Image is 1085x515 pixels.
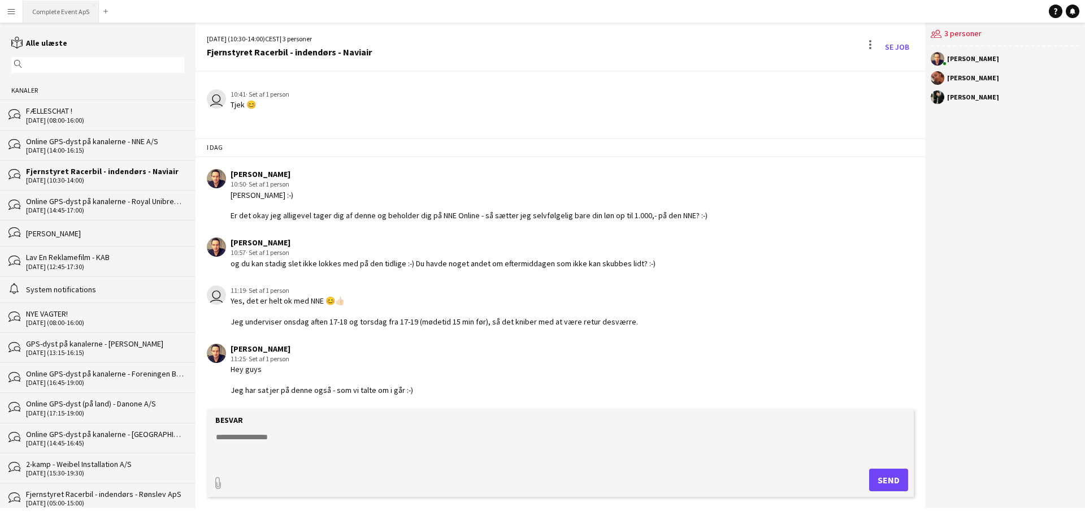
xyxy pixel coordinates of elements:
[26,349,184,357] div: [DATE] (13:15-16:15)
[26,206,184,214] div: [DATE] (14:45-17:00)
[931,23,1079,46] div: 3 personer
[26,166,184,176] div: Fjernstyret Racerbil - indendørs - Naviair
[26,369,184,379] div: Online GPS-dyst på kanalerne - Foreningen BLOXHUB
[196,138,925,157] div: I dag
[231,258,656,269] div: og du kan stadig slet ikke lokkes med på den tidlige :-) Du havde noget andet om eftermiddagen so...
[231,248,656,258] div: 10:57
[231,237,656,248] div: [PERSON_NAME]
[947,94,999,101] div: [PERSON_NAME]
[869,469,908,491] button: Send
[23,1,99,23] button: Complete Event ApS
[26,284,184,295] div: System notifications
[246,248,289,257] span: · Set af 1 person
[26,136,184,146] div: Online GPS-dyst på kanalerne - NNE A/S
[265,34,280,43] span: CEST
[26,339,184,349] div: GPS-dyst på kanalerne - [PERSON_NAME]
[246,90,289,98] span: · Set af 1 person
[246,286,289,295] span: · Set af 1 person
[26,252,184,262] div: Lav En Reklamefilm - KAB
[947,55,999,62] div: [PERSON_NAME]
[246,354,289,363] span: · Set af 1 person
[231,285,638,296] div: 11:19
[231,190,708,221] div: [PERSON_NAME] :-) Er det okay jeg alligevel tager dig af denne og beholder dig på NNE Online - så...
[26,439,184,447] div: [DATE] (14:45-16:45)
[231,89,289,99] div: 10:41
[26,309,184,319] div: NYE VAGTER!
[26,489,184,499] div: Fjernstyret Racerbil - indendørs - Rønslev ApS
[231,169,708,179] div: [PERSON_NAME]
[26,429,184,439] div: Online GPS-dyst på kanalerne - [GEOGRAPHIC_DATA]
[26,228,184,239] div: [PERSON_NAME]
[26,176,184,184] div: [DATE] (10:30-14:00)
[26,106,184,116] div: FÆLLESCHAT !
[26,499,184,507] div: [DATE] (05:00-15:00)
[26,116,184,124] div: [DATE] (08:00-16:00)
[947,75,999,81] div: [PERSON_NAME]
[246,180,289,188] span: · Set af 1 person
[26,469,184,477] div: [DATE] (15:30-19:30)
[207,34,372,44] div: [DATE] (10:30-14:00) | 3 personer
[26,459,184,469] div: 2-kamp - Weibel Installation A/S
[26,409,184,417] div: [DATE] (17:15-19:00)
[26,196,184,206] div: Online GPS-dyst på kanalerne - Royal Unibrew A/S
[231,354,413,364] div: 11:25
[26,379,184,387] div: [DATE] (16:45-19:00)
[231,296,638,327] div: Yes, det er helt ok med NNE 😊👍🏻 Jeg underviser onsdag aften 17-18 og torsdag fra 17-19 (mødetid 1...
[207,47,372,57] div: Fjernstyret Racerbil - indendørs - Naviair
[880,38,914,56] a: Se Job
[231,179,708,189] div: 10:50
[215,415,243,425] label: Besvar
[26,146,184,154] div: [DATE] (14:00-16:15)
[26,319,184,327] div: [DATE] (08:00-16:00)
[11,38,67,48] a: Alle ulæste
[231,344,413,354] div: [PERSON_NAME]
[26,399,184,409] div: Online GPS-dyst (på land) - Danone A/S
[231,99,289,110] div: Tjek 😊
[26,263,184,271] div: [DATE] (12:45-17:30)
[231,364,413,395] div: Hey guys Jeg har sat jer på denne også - som vi talte om i går :-)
